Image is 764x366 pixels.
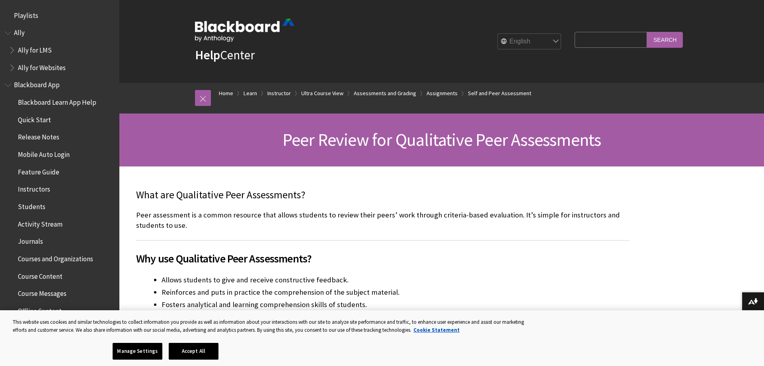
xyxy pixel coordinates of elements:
[18,252,93,263] span: Courses and Organizations
[136,188,630,202] p: What are Qualitative Peer Assessments?
[14,9,38,20] span: Playlists
[195,47,255,63] a: HelpCenter
[14,26,25,37] span: Ally
[195,19,294,42] img: Blackboard by Anthology
[18,165,59,176] span: Feature Guide
[162,287,630,298] li: Reinforces and puts in practice the comprehension of the subject material.
[195,47,220,63] strong: Help
[18,235,43,246] span: Journals
[14,78,60,89] span: Blackboard App
[113,343,162,360] button: Manage Settings
[5,26,115,74] nav: Book outline for Anthology Ally Help
[301,88,343,98] a: Ultra Course View
[169,343,218,360] button: Accept All
[18,148,70,159] span: Mobile Auto Login
[18,183,50,194] span: Instructors
[647,32,683,47] input: Search
[18,43,52,54] span: Ally for LMS
[267,88,291,98] a: Instructor
[13,318,535,334] div: This website uses cookies and similar technologies to collect information you provide as well as ...
[283,129,601,151] span: Peer Review for Qualitative Peer Assessments
[18,287,66,298] span: Course Messages
[354,88,416,98] a: Assessments and Grading
[18,304,62,315] span: Offline Content
[18,113,51,124] span: Quick Start
[136,210,630,231] p: Peer assessment is a common resource that allows students to review their peers’ work through cri...
[162,299,630,310] li: Fosters analytical and learning comprehension skills of students.
[413,327,460,333] a: More information about your privacy, opens in a new tab
[18,96,96,106] span: Blackboard Learn App Help
[427,88,458,98] a: Assignments
[18,217,62,228] span: Activity Stream
[468,88,531,98] a: Self and Peer Assessment
[136,250,630,267] span: Why use Qualitative Peer Assessments?
[244,88,257,98] a: Learn
[18,200,45,211] span: Students
[219,88,233,98] a: Home
[5,9,115,22] nav: Book outline for Playlists
[162,274,630,286] li: Allows students to give and receive constructive feedback.
[18,131,59,141] span: Release Notes
[18,270,62,280] span: Course Content
[18,61,66,72] span: Ally for Websites
[498,33,561,49] select: Site Language Selector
